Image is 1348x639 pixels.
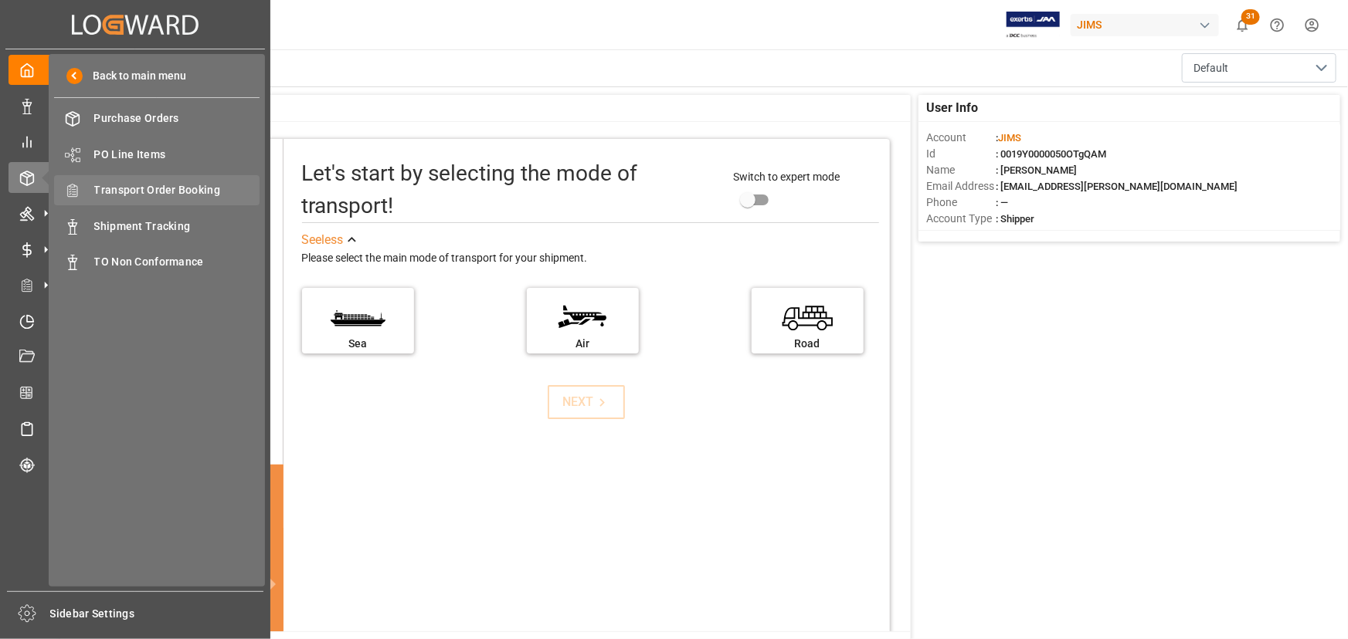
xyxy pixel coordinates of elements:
a: Sailing Schedules [8,414,262,444]
span: PO Line Items [94,147,260,163]
span: : Shipper [996,213,1034,225]
span: Account Type [926,211,996,227]
span: TO Non Conformance [94,254,260,270]
span: Id [926,146,996,162]
span: Sidebar Settings [50,606,264,622]
span: Switch to expert mode [733,171,840,183]
span: : [PERSON_NAME] [996,164,1077,176]
a: CO2 Calculator [8,377,262,407]
span: Purchase Orders [94,110,260,127]
div: Please select the main mode of transport for your shipment. [302,249,879,268]
a: Document Management [8,342,262,372]
button: show 31 new notifications [1225,8,1260,42]
button: next slide / item [262,528,284,639]
a: Purchase Orders [54,103,260,134]
a: Timeslot Management V2 [8,306,262,336]
div: See less [302,231,344,249]
span: Name [926,162,996,178]
span: JIMS [998,132,1021,144]
div: Sea [310,336,406,352]
a: Transport Order Booking [54,175,260,205]
span: Transport Order Booking [94,182,260,198]
button: JIMS [1071,10,1225,39]
span: : [EMAIL_ADDRESS][PERSON_NAME][DOMAIN_NAME] [996,181,1238,192]
a: Data Management [8,90,262,120]
a: Tracking Shipment [8,449,262,479]
span: Shipment Tracking [94,218,260,235]
a: My Reports [8,127,262,157]
button: open menu [1182,53,1336,83]
div: NEXT [563,393,610,411]
a: Shipment Tracking [54,211,260,241]
button: Help Center [1260,8,1295,42]
button: NEXT [548,385,625,419]
span: User Info [926,99,978,117]
span: Account [926,130,996,146]
a: My Cockpit [8,55,262,85]
a: PO Line Items [54,139,260,169]
div: Air [535,336,631,352]
span: Email Address [926,178,996,194]
a: TO Non Conformance [54,247,260,277]
span: Phone [926,194,996,211]
span: 31 [1241,9,1260,25]
span: Back to main menu [83,68,187,84]
span: : — [996,197,1008,208]
div: Road [759,336,856,352]
span: : [996,132,1021,144]
div: Let's start by selecting the mode of transport! [302,157,718,222]
img: Exertis%20JAM%20-%20Email%20Logo.jpg_1722504956.jpg [1007,12,1060,39]
span: Default [1194,60,1228,76]
div: JIMS [1071,14,1219,36]
span: : 0019Y0000050OTgQAM [996,148,1106,160]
